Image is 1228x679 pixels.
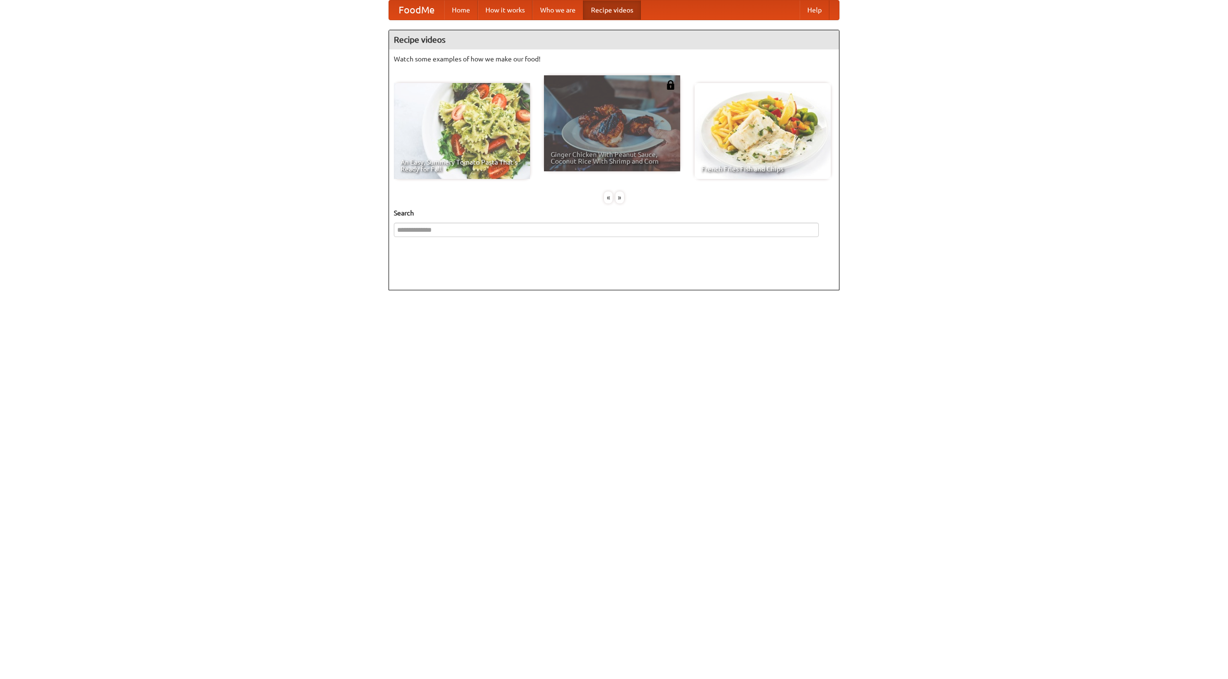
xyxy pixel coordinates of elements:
[444,0,478,20] a: Home
[401,159,523,172] span: An Easy, Summery Tomato Pasta That's Ready for Fall
[394,208,834,218] h5: Search
[389,0,444,20] a: FoodMe
[666,80,675,90] img: 483408.png
[394,83,530,179] a: An Easy, Summery Tomato Pasta That's Ready for Fall
[583,0,641,20] a: Recipe videos
[478,0,532,20] a: How it works
[604,191,613,203] div: «
[701,166,824,172] span: French Fries Fish and Chips
[800,0,829,20] a: Help
[394,54,834,64] p: Watch some examples of how we make our food!
[532,0,583,20] a: Who we are
[615,191,624,203] div: »
[389,30,839,49] h4: Recipe videos
[695,83,831,179] a: French Fries Fish and Chips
